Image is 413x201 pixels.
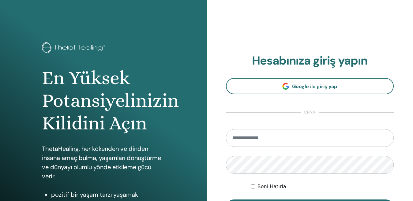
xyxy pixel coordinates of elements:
div: Keep me authenticated indefinitely or until I manually logout [251,183,394,190]
p: ThetaHealing, her kökenden ve dinden insana amaç bulma, yaşamları dönüştürme ve dünyayı olumlu yö... [42,144,164,181]
span: veya [301,109,319,116]
span: Google ile giriş yap [292,83,337,90]
h1: En Yüksek Potansiyelinizin Kilidini Açın [42,67,164,135]
a: Google ile giriş yap [226,78,394,94]
h2: Hesabınıza giriş yapın [226,54,394,68]
label: Beni Hatırla [257,183,286,190]
li: pozitif bir yaşam tarzı yaşamak [51,190,164,199]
